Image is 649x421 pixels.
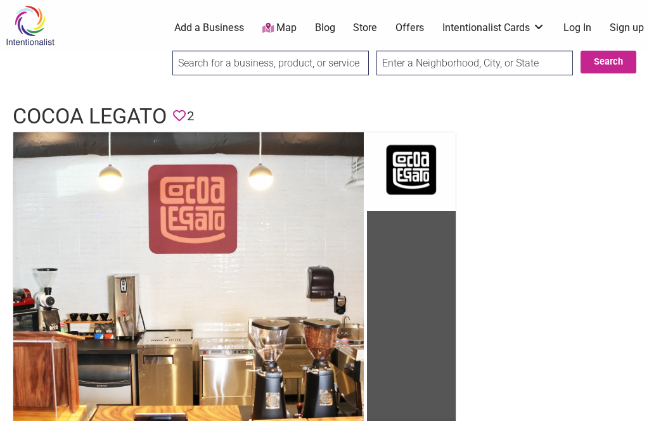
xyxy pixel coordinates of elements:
a: Blog [315,21,335,35]
h1: Cocoa Legato [13,101,167,132]
a: Map [262,21,297,35]
a: Intentionalist Cards [442,21,545,35]
input: Search for a business, product, or service [172,51,369,75]
span: 2 [187,106,194,126]
a: Sign up [610,21,644,35]
button: Search [581,51,636,73]
input: Enter a Neighborhood, City, or State [376,51,573,75]
a: Store [353,21,377,35]
a: Add a Business [174,21,244,35]
a: Log In [563,21,591,35]
a: Offers [395,21,424,35]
